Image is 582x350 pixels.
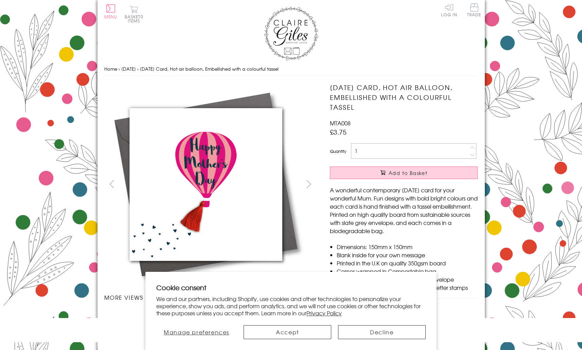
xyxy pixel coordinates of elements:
span: Menu [104,14,118,20]
button: next [301,176,316,192]
button: Basket0 items [125,5,143,23]
span: Trade [467,3,481,17]
h1: [DATE] Card, Hot air balloon, Embellished with a colourful tassel [330,83,478,112]
p: A wonderful contemporary [DATE] card for your wonderful Mum. Fun designs with bold bright colours... [330,186,478,235]
h2: Cookie consent [156,283,426,292]
button: Add to Basket [330,167,478,179]
span: › [119,66,120,72]
img: Mother's Day Card, Hot air balloon, Embellished with a colourful tassel [104,83,308,286]
img: Mother's Day Card, Hot air balloon, Embellished with a colourful tassel [316,83,520,286]
span: 0 items [128,14,143,24]
img: Mother's Day Card, Hot air balloon, Embellished with a colourful tassel [130,316,131,317]
a: Home [104,66,117,72]
a: Log In [441,3,457,17]
img: Claire Giles Greetings Cards [264,7,318,60]
li: Dimensions: 150mm x 150mm [337,243,478,251]
span: Manage preferences [164,328,229,336]
p: We and our partners, including Shopify, use cookies and other technologies to personalize your ex... [156,295,426,316]
button: prev [104,176,120,192]
li: Blank inside for your own message [337,251,478,259]
a: Privacy Policy [306,309,342,317]
li: Printed in the U.K on quality 350gsm board [337,259,478,267]
li: Carousel Page 1 (Current Slide) [104,308,157,323]
button: Menu [104,4,118,19]
span: MTA008 [330,119,351,127]
label: Quantity [330,148,346,154]
a: [DATE] [121,66,136,72]
a: Trade [467,3,481,18]
span: Add to Basket [389,170,427,176]
h3: More views [104,293,317,301]
button: Accept [244,325,331,339]
span: › [137,66,139,72]
span: [DATE] Card, Hot air balloon, Embellished with a colourful tassel [140,66,279,72]
ul: Carousel Pagination [104,308,317,323]
button: Decline [338,325,426,339]
span: £3.75 [330,127,347,137]
button: Manage preferences [156,325,237,339]
nav: breadcrumbs [104,62,478,76]
li: Comes wrapped in Compostable bag [337,267,478,275]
